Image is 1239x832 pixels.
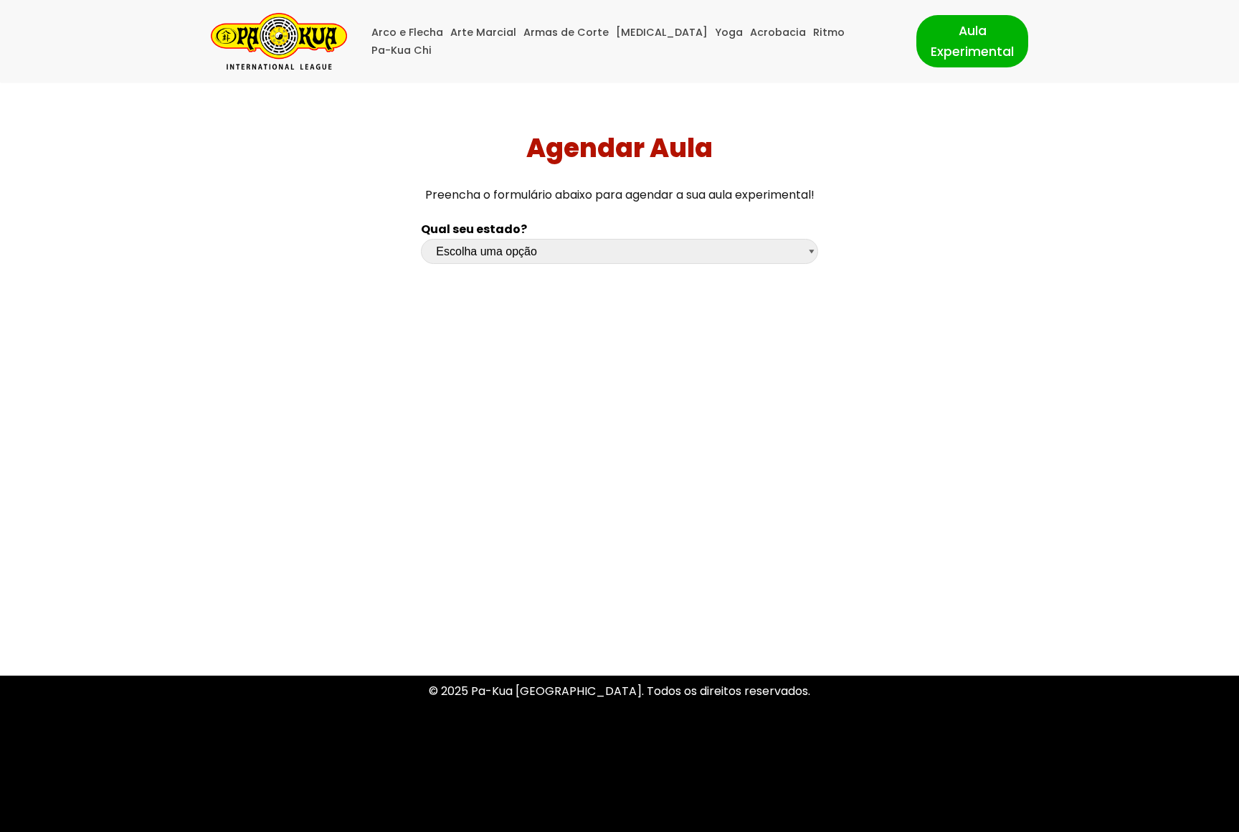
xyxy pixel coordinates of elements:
[296,805,358,822] a: WordPress
[6,133,1234,164] h1: Agendar Aula
[371,24,443,42] a: Arco e Flecha
[371,42,432,60] a: Pa-Kua Chi
[556,743,684,760] a: Política de Privacidade
[421,221,527,237] b: Qual seu estado?
[211,805,239,822] a: Neve
[450,24,516,42] a: Arte Marcial
[6,185,1234,204] p: Preencha o formulário abaixo para agendar a sua aula experimental!
[523,24,609,42] a: Armas de Corte
[813,24,845,42] a: Ritmo
[750,24,806,42] a: Acrobacia
[616,24,708,42] a: [MEDICAL_DATA]
[211,681,1028,701] p: © 2025 Pa-Kua [GEOGRAPHIC_DATA]. Todos os direitos reservados.
[916,15,1028,67] a: Aula Experimental
[369,24,895,60] div: Menu primário
[211,13,347,70] a: Pa-Kua Brasil Uma Escola de conhecimentos orientais para toda a família. Foco, habilidade concent...
[715,24,743,42] a: Yoga
[211,804,358,823] p: | Movido a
